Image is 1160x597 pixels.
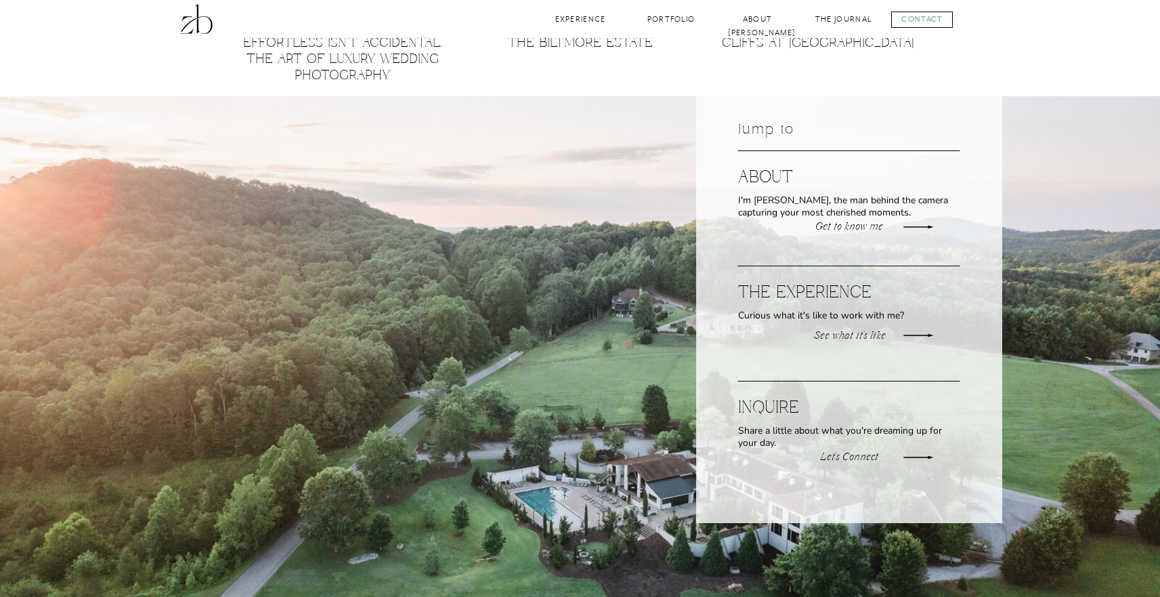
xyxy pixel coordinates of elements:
[508,35,653,52] a: The Biltmore Estate
[811,329,888,342] a: See what it's like
[738,398,887,418] a: Inquire
[722,35,914,52] a: Cliffs at [GEOGRAPHIC_DATA]
[738,425,960,451] a: Share a little about what you're dreaming up for your day.
[815,451,884,464] a: Let's Connect
[815,220,884,233] a: Get to know me
[815,13,873,26] a: The Journal
[243,35,442,85] a: Effortless Isn’t Accidental. The Art of Luxury Wedding Photography
[738,194,960,220] a: I'm [PERSON_NAME], the man behind the camera capturing your most cherished moments.
[553,13,608,26] a: Experience
[738,310,960,335] a: Curious what it's like to work with me?
[644,13,699,26] a: Portfolio
[738,283,887,303] a: The Experience
[728,13,788,26] a: About [PERSON_NAME]
[738,167,887,188] a: About
[738,120,796,141] h2: Jump to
